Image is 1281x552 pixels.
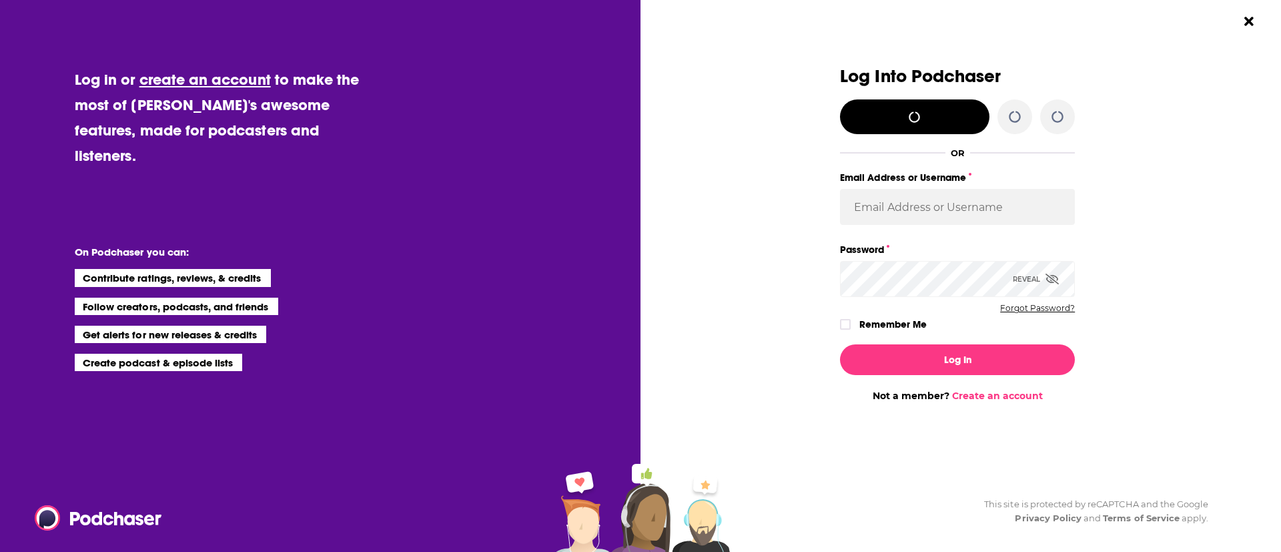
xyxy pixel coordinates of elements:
button: Close Button [1236,9,1262,34]
a: Privacy Policy [1015,513,1082,523]
div: This site is protected by reCAPTCHA and the Google and apply. [973,497,1208,525]
img: Podchaser - Follow, Share and Rate Podcasts [35,505,163,531]
input: Email Address or Username [840,189,1075,225]
li: Create podcast & episode lists [75,354,242,371]
label: Remember Me [859,316,927,333]
h3: Log Into Podchaser [840,67,1075,86]
li: On Podchaser you can: [75,246,342,258]
button: Forgot Password? [1000,304,1075,313]
li: Get alerts for new releases & credits [75,326,266,343]
div: Reveal [1013,261,1059,297]
label: Password [840,241,1075,258]
button: Log In [840,344,1075,375]
a: Terms of Service [1103,513,1180,523]
a: Create an account [952,390,1043,402]
a: create an account [139,70,271,89]
div: OR [951,148,965,158]
li: Follow creators, podcasts, and friends [75,298,278,315]
div: Not a member? [840,390,1075,402]
label: Email Address or Username [840,169,1075,186]
li: Contribute ratings, reviews, & credits [75,269,271,286]
a: Podchaser - Follow, Share and Rate Podcasts [35,505,152,531]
